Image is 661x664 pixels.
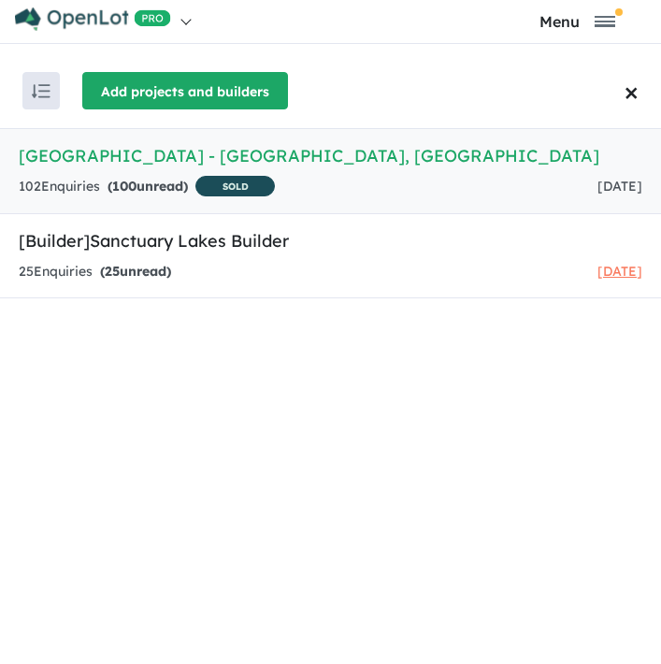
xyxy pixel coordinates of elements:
[15,7,171,31] img: Openlot PRO Logo White
[108,178,188,195] strong: ( unread)
[19,176,275,199] div: 102 Enquir ies
[19,261,171,283] div: 25 Enquir ies
[597,263,642,280] span: [DATE]
[195,176,275,196] span: SOLD
[105,263,120,280] span: 25
[19,143,642,168] h5: [GEOGRAPHIC_DATA] - [GEOGRAPHIC_DATA] , [GEOGRAPHIC_DATA]
[19,228,642,253] h5: [Builder] Sanctuary Lakes Builder
[619,53,661,128] button: Close
[100,263,171,280] strong: ( unread)
[625,67,639,115] span: ×
[112,178,137,195] span: 100
[498,12,656,30] button: Toggle navigation
[32,84,50,98] img: sort.svg
[597,178,642,195] span: [DATE]
[82,72,288,109] button: Add projects and builders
